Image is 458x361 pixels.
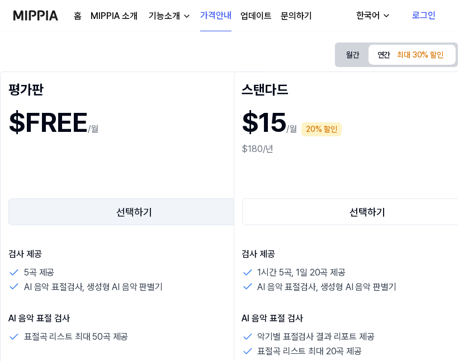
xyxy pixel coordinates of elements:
[369,45,456,65] button: 연간
[258,344,362,359] p: 표절곡 리스트 최대 20곡 제공
[281,9,312,23] a: 문의하기
[242,102,287,142] h1: $15
[8,248,260,261] p: 검사 제공
[8,102,88,142] h1: $FREE
[258,330,375,344] p: 악기별 표절검사 결과 리포트 제공
[8,312,260,325] p: AI 음악 표절 검사
[91,9,138,23] a: MIPPIA 소개
[287,122,298,136] p: /월
[74,9,82,23] a: 홈
[301,122,342,136] div: 20% 할인
[258,265,346,280] p: 1시간 5곡, 1일 20곡 제공
[8,80,260,98] div: 평가판
[8,196,260,227] a: 선택하기
[147,9,191,23] button: 기능소개
[88,122,98,136] p: /월
[24,280,163,294] p: AI 음악 표절검사, 생성형 AI 음악 판별기
[8,198,260,225] button: 선택하기
[24,265,54,280] p: 5곡 제공
[147,9,182,23] div: 기능소개
[24,330,128,344] p: 표절곡 리스트 최대 50곡 제공
[200,1,232,31] a: 가격안내
[394,47,447,64] div: 최대 30% 할인
[182,12,191,21] img: down
[337,45,369,65] button: 월간
[258,280,396,294] p: AI 음악 표절검사, 생성형 AI 음악 판별기
[354,9,382,22] div: 한국어
[240,9,272,23] a: 업데이트
[347,4,398,27] button: 한국어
